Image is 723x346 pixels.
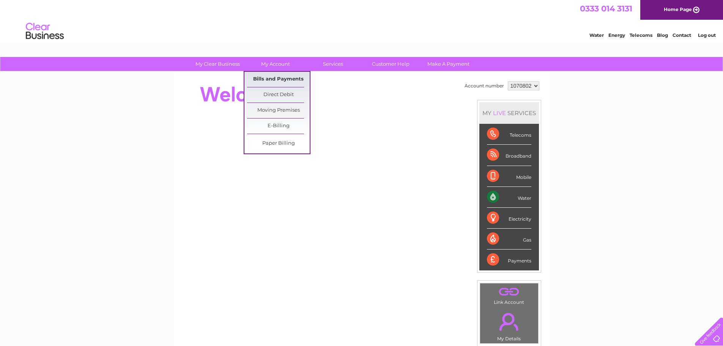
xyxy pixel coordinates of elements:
[247,72,310,87] a: Bills and Payments
[479,102,539,124] div: MY SERVICES
[482,285,536,299] a: .
[247,103,310,118] a: Moving Premises
[244,57,307,71] a: My Account
[487,229,531,250] div: Gas
[359,57,422,71] a: Customer Help
[487,187,531,208] div: Water
[186,57,249,71] a: My Clear Business
[247,136,310,151] a: Paper Billing
[183,4,541,37] div: Clear Business is a trading name of Verastar Limited (registered in [GEOGRAPHIC_DATA] No. 3667643...
[487,250,531,270] div: Payments
[247,118,310,134] a: E-Billing
[25,20,64,43] img: logo.png
[580,4,632,13] a: 0333 014 3131
[491,109,507,117] div: LIVE
[487,124,531,145] div: Telecoms
[608,32,625,38] a: Energy
[630,32,652,38] a: Telecoms
[487,145,531,166] div: Broadband
[463,79,506,92] td: Account number
[487,166,531,187] div: Mobile
[480,307,539,344] td: My Details
[247,87,310,103] a: Direct Debit
[487,208,531,229] div: Electricity
[302,57,364,71] a: Services
[698,32,716,38] a: Log out
[417,57,480,71] a: Make A Payment
[482,308,536,335] a: .
[589,32,604,38] a: Water
[673,32,691,38] a: Contact
[657,32,668,38] a: Blog
[480,283,539,307] td: Link Account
